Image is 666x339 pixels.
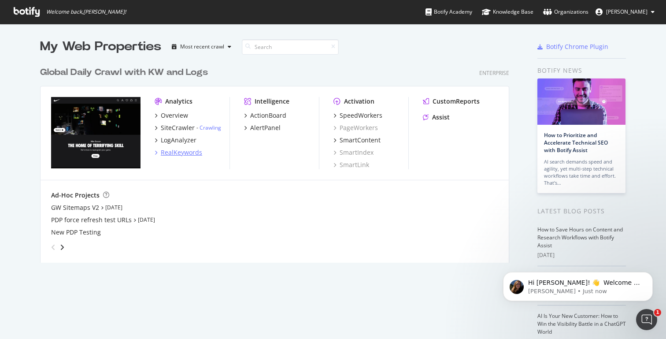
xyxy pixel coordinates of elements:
[340,136,381,145] div: SmartContent
[333,136,381,145] a: SmartContent
[51,203,99,212] a: GW Sitemaps V2
[537,78,625,125] img: How to Prioritize and Accelerate Technical SEO with Botify Assist
[161,148,202,157] div: RealKeywords
[433,97,480,106] div: CustomReports
[654,309,661,316] span: 1
[333,160,369,169] a: SmartLink
[546,42,608,51] div: Botify Chrome Plugin
[155,111,188,120] a: Overview
[200,124,221,131] a: Crawling
[544,131,608,154] a: How to Prioritize and Accelerate Technical SEO with Botify Assist
[333,148,374,157] a: SmartIndex
[537,42,608,51] a: Botify Chrome Plugin
[344,97,374,106] div: Activation
[105,204,122,211] a: [DATE]
[180,44,224,49] div: Most recent crawl
[250,123,281,132] div: AlertPanel
[537,251,626,259] div: [DATE]
[155,136,196,145] a: LogAnalyzer
[588,5,662,19] button: [PERSON_NAME]
[543,7,588,16] div: Organizations
[51,228,101,237] a: New PDP Testing
[340,111,382,120] div: SpeedWorkers
[490,253,666,315] iframe: Intercom notifications message
[537,226,623,249] a: How to Save Hours on Content and Research Workflows with Botify Assist
[40,38,161,56] div: My Web Properties
[423,113,450,122] a: Assist
[333,123,378,132] a: PageWorkers
[425,7,472,16] div: Botify Academy
[161,136,196,145] div: LogAnalyzer
[40,56,516,263] div: grid
[544,158,619,186] div: AI search demands speed and agility, yet multi-step technical workflows take time and effort. Tha...
[636,309,657,330] iframe: Intercom live chat
[482,7,533,16] div: Knowledge Base
[537,66,626,75] div: Botify news
[155,123,221,132] a: SiteCrawler- Crawling
[165,97,192,106] div: Analytics
[59,243,65,252] div: angle-right
[250,111,286,120] div: ActionBoard
[423,97,480,106] a: CustomReports
[51,191,100,200] div: Ad-Hoc Projects
[255,97,289,106] div: Intelligence
[537,312,626,335] a: AI Is Your New Customer: How to Win the Visibility Battle in a ChatGPT World
[196,124,221,131] div: -
[51,216,132,224] a: PDP force refresh test URLs
[155,148,202,157] a: RealKeywords
[40,66,211,79] a: Global Daily Crawl with KW and Logs
[333,111,382,120] a: SpeedWorkers
[244,123,281,132] a: AlertPanel
[244,111,286,120] a: ActionBoard
[40,66,208,79] div: Global Daily Crawl with KW and Logs
[138,216,155,224] a: [DATE]
[168,40,235,54] button: Most recent crawl
[479,69,509,77] div: Enterprise
[48,240,59,254] div: angle-left
[242,39,339,55] input: Search
[51,97,141,168] img: nike.com
[46,8,126,15] span: Welcome back, [PERSON_NAME] !
[161,111,188,120] div: Overview
[537,206,626,216] div: Latest Blog Posts
[606,8,647,15] span: Austin Ratner
[161,123,195,132] div: SiteCrawler
[432,113,450,122] div: Assist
